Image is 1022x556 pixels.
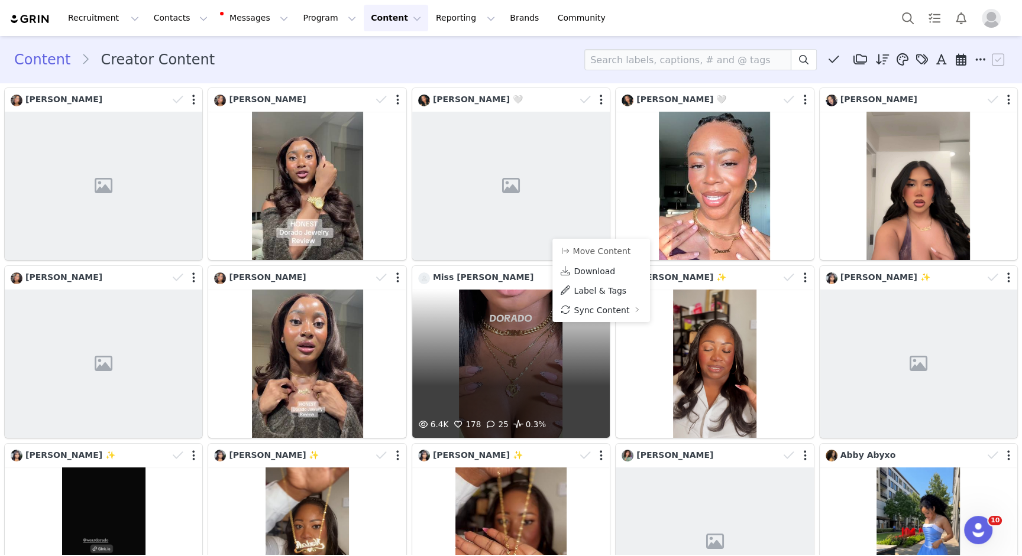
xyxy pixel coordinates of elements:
[636,450,713,460] span: [PERSON_NAME]
[418,272,430,284] img: a36e1e18-46c9-40cb-91ec-0ed8421b959c--s.jpg
[975,9,1013,28] button: Profile
[25,95,102,104] span: [PERSON_NAME]
[636,95,726,104] span: [PERSON_NAME] 🤍
[484,420,508,429] span: 25
[433,272,533,282] span: Miss [PERSON_NAME]
[559,244,631,258] button: Move Content
[584,49,791,70] input: Search labels, captions, # and @ tags
[61,5,146,31] button: Recruitment
[429,5,502,31] button: Reporting
[988,516,1002,525] span: 10
[215,5,295,31] button: Messages
[552,261,650,281] a: Download
[895,5,921,31] button: Search
[948,5,974,31] button: Notifications
[418,450,430,461] img: 05d6b174-d89f-4cdd-b570-72f6ed8b34e9.jpg
[296,5,363,31] button: Program
[147,5,215,31] button: Contacts
[826,272,837,284] img: 05d6b174-d89f-4cdd-b570-72f6ed8b34e9.jpg
[840,272,930,282] span: [PERSON_NAME] ✨
[25,272,102,282] span: [PERSON_NAME]
[229,450,319,460] span: [PERSON_NAME] ✨
[503,5,549,31] a: Brands
[9,14,51,25] img: grin logo
[921,5,947,31] a: Tasks
[982,9,1001,28] img: placeholder-profile.jpg
[433,450,523,460] span: [PERSON_NAME] ✨
[214,272,226,284] img: ab16ca82-f165-4f3b-8298-1aaad2bbf646.jpg
[11,450,22,461] img: 05d6b174-d89f-4cdd-b570-72f6ed8b34e9.jpg
[433,95,523,104] span: [PERSON_NAME] 🤍
[418,95,430,106] img: 44a90b51-004c-46dc-8aa3-e144843a886a.jpg
[826,95,837,106] img: df4fc80e-cc75-4c6b-8656-7e363a587466.jpg
[364,5,428,31] button: Content
[512,418,546,432] span: 0.3%
[451,420,481,429] span: 178
[214,95,226,106] img: ab16ca82-f165-4f3b-8298-1aaad2bbf646.jpg
[964,516,992,544] iframe: Intercom live chat
[416,420,449,429] span: 6.4K
[826,450,837,461] img: c3120f98-6294-4075-b0cd-46334baf5326.jpg
[840,95,917,104] span: [PERSON_NAME]
[634,307,640,313] i: icon: right
[14,49,81,70] a: Content
[636,272,726,282] span: [PERSON_NAME] ✨
[25,450,115,460] span: [PERSON_NAME] ✨
[229,272,306,282] span: [PERSON_NAME]
[574,266,615,276] span: Download
[214,450,226,461] img: 05d6b174-d89f-4cdd-b570-72f6ed8b34e9.jpg
[840,450,896,460] span: Abby Abyxo
[574,286,626,295] span: Label & Tags
[551,5,618,31] a: Community
[11,272,22,284] img: ab16ca82-f165-4f3b-8298-1aaad2bbf646.jpg
[11,95,22,106] img: ab16ca82-f165-4f3b-8298-1aaad2bbf646.jpg
[229,95,306,104] span: [PERSON_NAME]
[574,305,629,315] span: Sync Content
[622,450,633,461] img: 9e7ecde4-55c0-4eee-ad50-409cc75a7eaf.jpg
[622,95,633,106] img: 44a90b51-004c-46dc-8aa3-e144843a886a.jpg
